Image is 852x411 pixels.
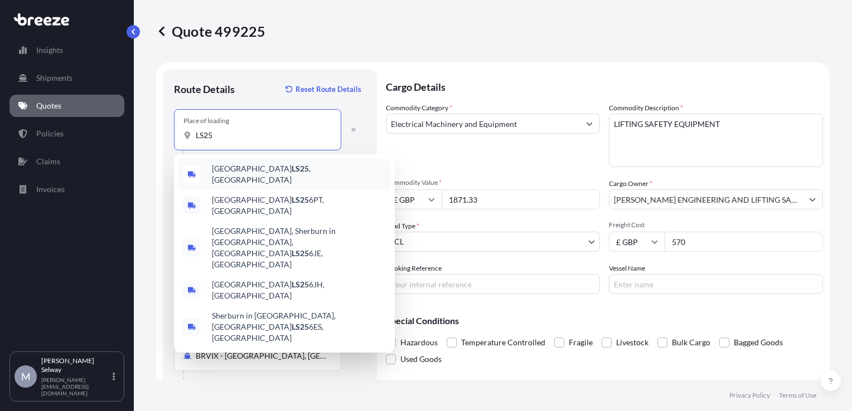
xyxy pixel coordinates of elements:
[386,178,600,187] span: Commodity Value
[386,221,419,232] span: Load Type
[174,82,235,96] p: Route Details
[609,178,652,189] label: Cargo Owner
[609,274,823,294] input: Enter name
[386,263,442,274] label: Booking Reference
[296,84,361,95] p: Reset Route Details
[196,350,327,361] input: Destination
[386,114,579,134] input: Select a commodity type
[400,351,442,368] span: Used Goods
[400,334,438,351] span: Hazardous
[212,279,386,301] span: [GEOGRAPHIC_DATA] 6JH, [GEOGRAPHIC_DATA]
[609,263,645,274] label: Vessel Name
[609,189,802,209] input: Full name
[292,280,309,289] b: LS25
[665,232,823,252] input: Enter amount
[183,116,229,125] div: Place of loading
[802,189,822,209] button: Show suggestions
[609,102,683,114] label: Commodity Description
[41,356,110,374] p: [PERSON_NAME] Selway
[212,194,386,217] span: [GEOGRAPHIC_DATA] 6PT, [GEOGRAPHIC_DATA]
[212,163,386,185] span: [GEOGRAPHIC_DATA] , [GEOGRAPHIC_DATA]
[729,391,770,400] p: Privacy Policy
[579,114,599,134] button: Show suggestions
[391,236,404,247] span: LCL
[616,334,648,351] span: Livestock
[386,274,600,294] input: Your internal reference
[36,100,61,111] p: Quotes
[734,334,783,351] span: Bagged Goods
[569,334,593,351] span: Fragile
[386,69,823,102] p: Cargo Details
[292,164,309,173] b: LS25
[212,310,386,344] span: Sherburn in [GEOGRAPHIC_DATA], [GEOGRAPHIC_DATA] 6ES, [GEOGRAPHIC_DATA]
[609,114,823,167] textarea: LIFTING SAFETY EQUIPMENT
[386,316,823,325] p: Special Conditions
[292,322,309,331] b: LS25
[36,184,65,195] p: Invoices
[36,156,60,167] p: Claims
[212,226,386,270] span: [GEOGRAPHIC_DATA], Sherburn in [GEOGRAPHIC_DATA], [GEOGRAPHIC_DATA] 6JE, [GEOGRAPHIC_DATA]
[442,189,600,209] input: Type amount
[672,334,710,351] span: Bulk Cargo
[36,72,72,84] p: Shipments
[461,334,545,351] span: Temperature Controlled
[21,371,31,382] span: M
[174,154,395,353] div: Show suggestions
[779,391,816,400] p: Terms of Use
[41,376,110,397] p: [PERSON_NAME][EMAIL_ADDRESS][DOMAIN_NAME]
[156,22,265,40] p: Quote 499225
[609,221,823,229] span: Freight Cost
[292,248,309,258] b: LS25
[386,102,452,114] label: Commodity Category
[292,195,309,204] b: LS25
[196,130,327,141] input: Place of loading
[36,128,64,139] p: Policies
[36,45,63,56] p: Insights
